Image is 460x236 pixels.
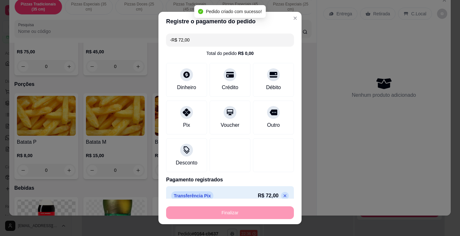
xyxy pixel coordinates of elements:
[171,191,213,200] p: Transferência Pix
[158,12,302,31] header: Registre o pagamento do pedido
[258,192,279,200] p: R$ 72,00
[206,50,254,57] div: Total do pedido
[170,34,290,46] input: Ex.: hambúrguer de cordeiro
[177,84,196,91] div: Dinheiro
[206,9,262,14] span: Pedido criado com sucesso!
[238,50,254,57] div: R$ 0,00
[221,121,240,129] div: Voucher
[198,9,203,14] span: check-circle
[166,176,294,184] p: Pagamento registrados
[222,84,238,91] div: Crédito
[267,121,280,129] div: Outro
[290,13,300,23] button: Close
[176,159,197,167] div: Desconto
[183,121,190,129] div: Pix
[266,84,281,91] div: Débito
